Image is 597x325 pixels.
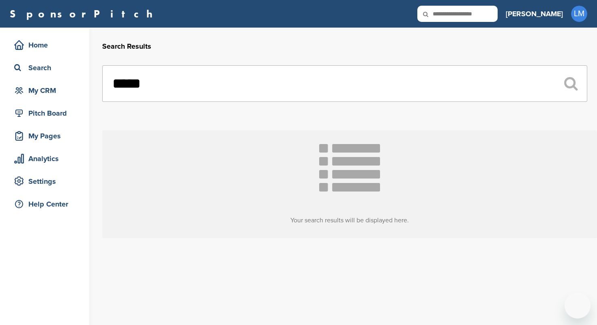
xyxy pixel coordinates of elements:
[12,83,81,98] div: My CRM
[12,129,81,143] div: My Pages
[12,151,81,166] div: Analytics
[12,174,81,189] div: Settings
[8,36,81,54] a: Home
[10,9,158,19] a: SponsorPitch
[12,197,81,211] div: Help Center
[8,127,81,145] a: My Pages
[506,5,563,23] a: [PERSON_NAME]
[8,172,81,191] a: Settings
[571,6,587,22] span: LM
[506,8,563,19] h3: [PERSON_NAME]
[8,81,81,100] a: My CRM
[565,293,591,319] iframe: Button to launch messaging window
[8,58,81,77] a: Search
[102,41,587,52] h2: Search Results
[8,195,81,213] a: Help Center
[12,106,81,121] div: Pitch Board
[8,104,81,123] a: Pitch Board
[102,215,597,225] h3: Your search results will be displayed here.
[8,149,81,168] a: Analytics
[12,38,81,52] div: Home
[12,60,81,75] div: Search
